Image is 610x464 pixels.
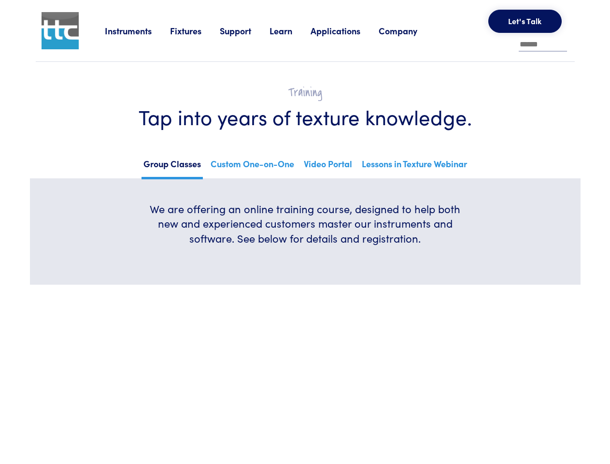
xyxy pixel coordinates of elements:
[360,156,469,177] a: Lessons in Texture Webinar
[379,25,436,37] a: Company
[59,104,552,130] h1: Tap into years of texture knowledge.
[143,202,468,246] h6: We are offering an online training course, designed to help both new and experienced customers ma...
[270,25,311,37] a: Learn
[209,156,296,177] a: Custom One-on-One
[220,25,270,37] a: Support
[142,156,203,179] a: Group Classes
[311,25,379,37] a: Applications
[59,85,552,100] h2: Training
[170,25,220,37] a: Fixtures
[105,25,170,37] a: Instruments
[488,10,562,33] button: Let's Talk
[42,12,79,49] img: ttc_logo_1x1_v1.0.png
[302,156,354,177] a: Video Portal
